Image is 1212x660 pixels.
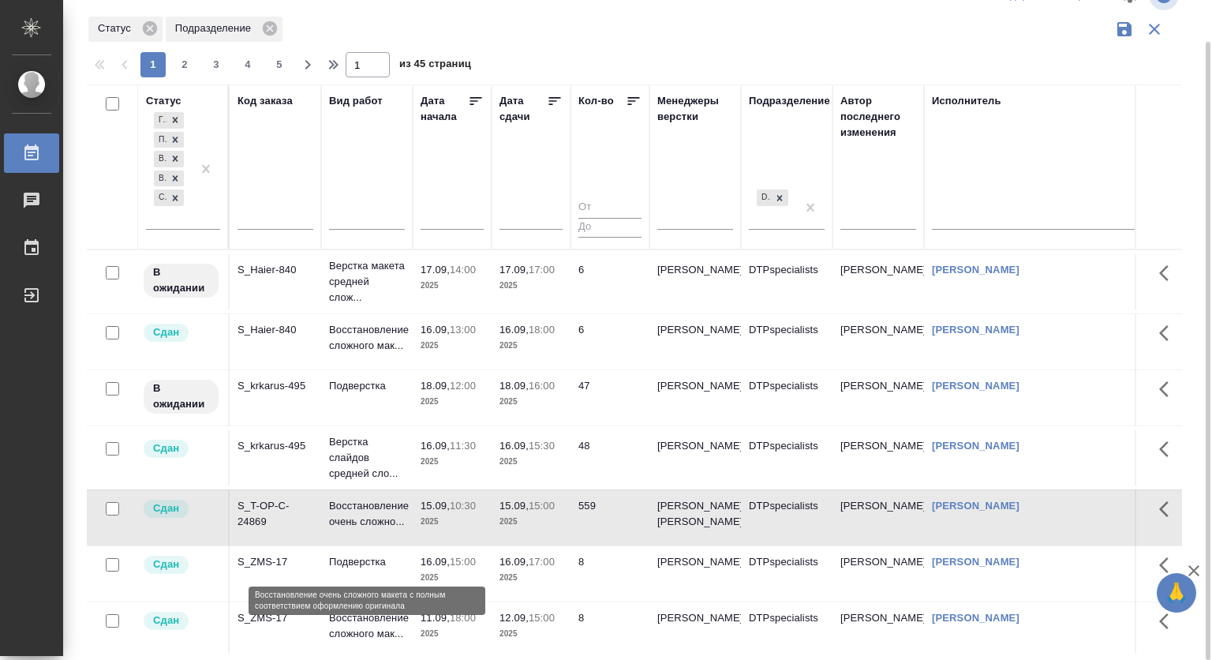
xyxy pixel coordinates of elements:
div: S_Haier-840 [238,322,313,338]
td: DTPspecialists [741,370,832,426]
p: 15:00 [529,612,555,624]
button: 5 [267,52,292,77]
div: Исполнитель назначен, приступать к работе пока рано [142,378,220,415]
p: 18:00 [450,612,476,624]
div: Исполнитель назначен, приступать к работе пока рано [142,262,220,299]
p: 15.09, [421,500,450,512]
div: Готов к работе, Подбор, В ожидании, В работе, Сдан [152,149,185,169]
div: DTPspecialists [757,189,771,206]
p: 2025 [421,570,484,586]
button: Здесь прячутся важные кнопки [1150,602,1188,640]
p: 16.09, [421,556,450,568]
div: Сдан [154,189,166,206]
a: [PERSON_NAME] [932,556,1019,568]
p: 17.09, [421,264,450,276]
td: DTPspecialists [741,430,832,486]
button: 3 [204,52,229,77]
input: От [578,198,642,218]
button: 4 [235,52,260,77]
div: Автор последнего изменения [840,93,916,141]
td: [PERSON_NAME] [832,314,924,369]
p: 10:30 [450,500,476,512]
p: Сдан [153,324,179,340]
p: 2025 [499,394,563,410]
p: Восстановление сложного мак... [329,610,405,642]
div: Готов к работе, Подбор, В ожидании, В работе, Сдан [152,188,185,208]
td: DTPspecialists [741,254,832,309]
div: Вид работ [329,93,383,109]
p: 12:00 [450,380,476,392]
p: Сдан [153,557,179,572]
td: [PERSON_NAME] [832,602,924,658]
td: [PERSON_NAME] [832,490,924,546]
div: DTPspecialists [755,188,790,208]
p: 2025 [421,626,484,642]
a: [PERSON_NAME] [932,324,1019,336]
span: из 45 страниц [399,54,471,77]
a: [PERSON_NAME] [932,264,1019,276]
span: 🙏 [1163,576,1190,609]
button: Сбросить фильтры [1139,14,1169,44]
div: Менеджеры верстки [657,93,733,125]
p: Сдан [153,613,179,628]
p: 2025 [499,338,563,354]
p: [PERSON_NAME] [657,262,733,278]
div: S_T-OP-C-24869 [238,498,313,530]
p: 11:30 [450,440,476,452]
p: 17:00 [529,264,555,276]
p: 16:00 [529,380,555,392]
p: 15:30 [529,440,555,452]
button: Здесь прячутся важные кнопки [1150,254,1188,292]
div: Готов к работе, Подбор, В ожидании, В работе, Сдан [152,169,185,189]
p: 2025 [499,626,563,642]
div: В работе [154,171,166,187]
p: Сдан [153,501,179,516]
p: [PERSON_NAME] [657,554,733,570]
p: 17:00 [529,556,555,568]
div: S_krkarus-495 [238,378,313,394]
td: 48 [570,430,649,486]
p: 12.09, [499,612,529,624]
div: Код заказа [238,93,293,109]
div: Менеджер проверил работу исполнителя, передает ее на следующий этап [142,498,220,519]
p: 17.09, [499,264,529,276]
td: DTPspecialists [741,314,832,369]
p: [PERSON_NAME], [PERSON_NAME] [657,498,733,530]
p: 2025 [421,338,484,354]
p: 2025 [499,278,563,294]
a: [PERSON_NAME] [932,500,1019,512]
p: 16.09, [499,556,529,568]
p: [PERSON_NAME] [657,378,733,394]
p: Восстановление сложного мак... [329,322,405,354]
div: Менеджер проверил работу исполнителя, передает ее на следующий этап [142,322,220,343]
p: 2025 [499,514,563,530]
p: Подверстка [329,554,405,570]
div: S_krkarus-495 [238,438,313,454]
div: В ожидании [154,151,166,167]
p: В ожидании [153,264,209,296]
p: 18:00 [529,324,555,336]
p: 15.09, [499,500,529,512]
p: 16.09, [499,324,529,336]
p: 2025 [421,394,484,410]
td: DTPspecialists [741,490,832,546]
td: 6 [570,254,649,309]
p: 18.09, [499,380,529,392]
td: [PERSON_NAME] [832,546,924,602]
td: [PERSON_NAME] [832,370,924,426]
td: 8 [570,546,649,602]
p: 2025 [421,454,484,470]
span: 5 [267,57,292,73]
input: До [578,218,642,238]
button: Здесь прячутся важные кнопки [1150,546,1188,584]
button: Здесь прячутся важные кнопки [1150,490,1188,528]
p: 18.09, [421,380,450,392]
p: 11.09, [421,612,450,624]
td: DTPspecialists [741,546,832,602]
a: [PERSON_NAME] [932,440,1019,452]
p: 2025 [499,570,563,586]
button: 2 [172,52,197,77]
td: [PERSON_NAME] [832,430,924,486]
p: [PERSON_NAME] [657,610,733,626]
div: Исполнитель [932,93,1001,109]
